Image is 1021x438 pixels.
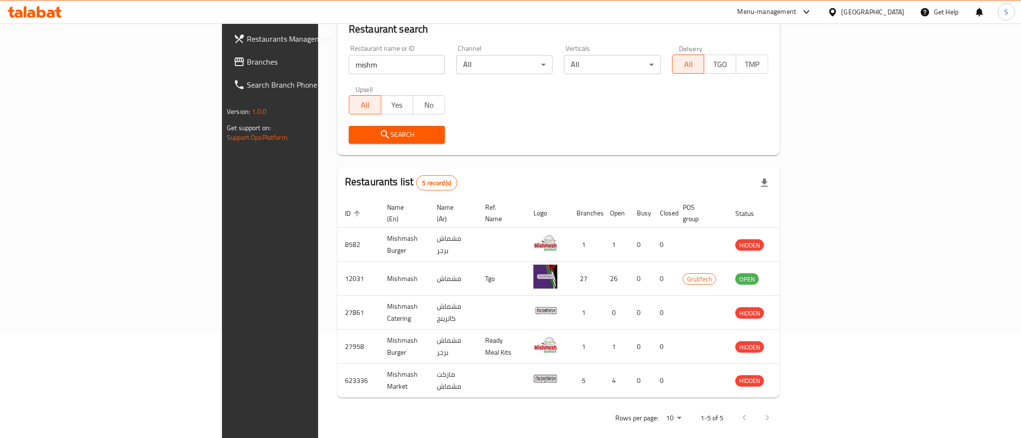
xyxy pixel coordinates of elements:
[569,262,602,296] td: 27
[629,228,652,262] td: 0
[615,412,658,424] p: Rows per page:
[356,129,437,141] span: Search
[417,179,457,188] span: 5 record(s)
[735,208,766,219] span: Status
[602,330,629,364] td: 1
[337,199,811,398] table: enhanced table
[662,411,685,426] div: Rows per page:
[735,273,759,285] div: OPEN
[355,86,373,92] label: Upsell
[379,228,429,262] td: Mishmash Burger
[456,55,553,74] div: All
[735,308,764,319] span: HIDDEN
[778,199,811,228] th: Action
[226,27,392,50] a: Restaurants Management
[345,175,457,191] h2: Restaurants list
[227,105,250,118] span: Version:
[429,228,477,262] td: مشماش برجر
[226,50,392,73] a: Branches
[569,296,602,330] td: 1
[735,307,764,319] div: HIDDEN
[226,73,392,96] a: Search Branch Phone
[629,296,652,330] td: 0
[602,199,629,228] th: Open
[413,95,445,114] button: No
[417,98,442,112] span: No
[429,296,477,330] td: مشماش كاترينج
[227,131,288,144] a: Support.OpsPlatform
[349,95,381,114] button: All
[385,98,410,112] span: Yes
[677,57,701,71] span: All
[652,330,675,364] td: 0
[381,95,413,114] button: Yes
[429,330,477,364] td: مشماش برجر
[735,274,759,285] span: OPEN
[602,262,629,296] td: 26
[429,364,477,398] td: ماركت مشماش
[704,55,736,74] button: TGO
[652,364,675,398] td: 0
[629,199,652,228] th: Busy
[735,239,764,251] div: HIDDEN
[753,171,776,194] div: Export file
[252,105,266,118] span: 1.0.0
[629,262,652,296] td: 0
[379,262,429,296] td: Mishmash
[735,240,764,251] span: HIDDEN
[349,22,768,36] h2: Restaurant search
[1005,7,1009,17] span: S
[736,55,768,74] button: TMP
[379,296,429,330] td: Mishmash Catering
[602,364,629,398] td: 4
[602,296,629,330] td: 0
[735,375,764,387] div: HIDDEN
[629,364,652,398] td: 0
[379,330,429,364] td: Mishmash Burger
[569,330,602,364] td: 1
[247,33,385,45] span: Restaurants Management
[429,262,477,296] td: مشماش
[533,265,557,289] img: Mishmash
[533,367,557,391] img: Mishmash Market
[569,364,602,398] td: 5
[679,45,703,52] label: Delivery
[477,262,526,296] td: Tgo
[349,126,445,144] button: Search
[353,98,377,112] span: All
[629,330,652,364] td: 0
[740,57,765,71] span: TMP
[652,262,675,296] td: 0
[227,122,271,134] span: Get support on:
[735,342,764,353] span: HIDDEN
[569,228,602,262] td: 1
[387,202,418,225] span: Name (En)
[247,56,385,67] span: Branches
[652,228,675,262] td: 0
[533,231,557,255] img: Mishmash Burger
[672,55,705,74] button: All
[485,202,514,225] span: Ref. Name
[569,199,602,228] th: Branches
[652,199,675,228] th: Closed
[708,57,732,71] span: TGO
[700,412,723,424] p: 1-5 of 5
[526,199,569,228] th: Logo
[735,341,764,353] div: HIDDEN
[842,7,905,17] div: [GEOGRAPHIC_DATA]
[533,299,557,323] img: Mishmash Catering
[533,333,557,357] img: Mishmash Burger
[652,296,675,330] td: 0
[683,274,716,285] span: GrubTech
[564,55,660,74] div: All
[247,79,385,90] span: Search Branch Phone
[735,375,764,386] span: HIDDEN
[349,55,445,74] input: Search for restaurant name or ID..
[379,364,429,398] td: Mishmash Market
[602,228,629,262] td: 1
[683,202,716,225] span: POS group
[437,202,466,225] span: Name (Ar)
[477,330,526,364] td: Ready Meal Kits
[416,175,458,191] div: Total records count
[738,6,797,18] div: Menu-management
